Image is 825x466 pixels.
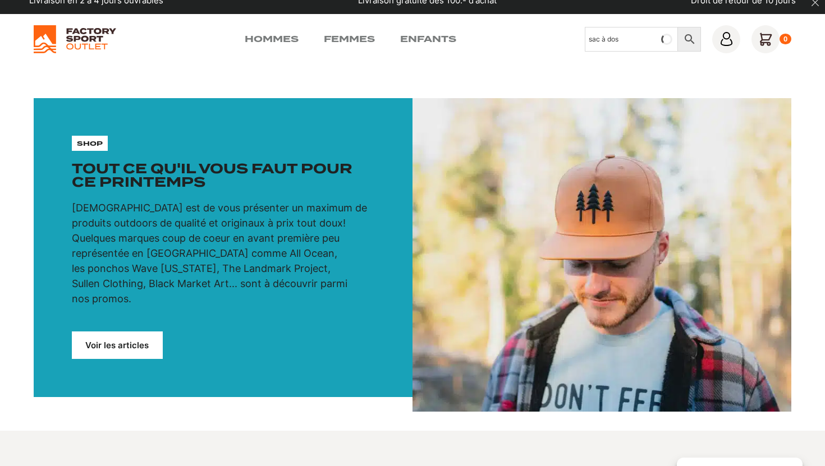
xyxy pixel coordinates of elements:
[77,139,103,149] p: shop
[324,33,375,46] a: Femmes
[34,25,116,53] img: Factory Sport Outlet
[72,331,163,359] a: Voir les articles
[585,27,679,52] input: Chercher
[400,33,456,46] a: Enfants
[245,33,299,46] a: Hommes
[780,34,791,45] div: 0
[72,200,375,306] p: [DEMOGRAPHIC_DATA] est de vous présenter un maximum de produits outdoors de qualité et originaux ...
[72,162,375,189] h1: Tout ce qu'il vous faut pour ce printemps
